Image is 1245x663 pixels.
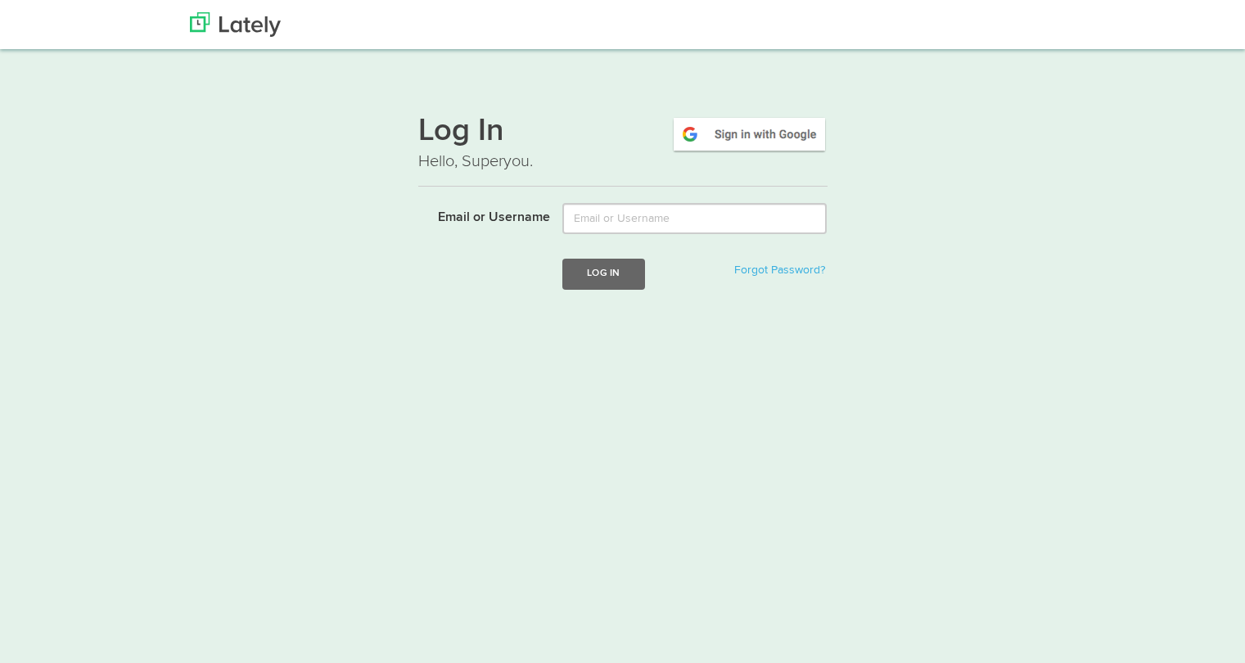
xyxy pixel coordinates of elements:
label: Email or Username [406,203,551,228]
button: Log In [562,259,644,289]
a: Forgot Password? [734,264,825,276]
h1: Log In [418,115,828,150]
p: Hello, Superyou. [418,150,828,174]
img: google-signin.png [671,115,828,153]
img: Lately [190,12,281,37]
input: Email or Username [562,203,827,234]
